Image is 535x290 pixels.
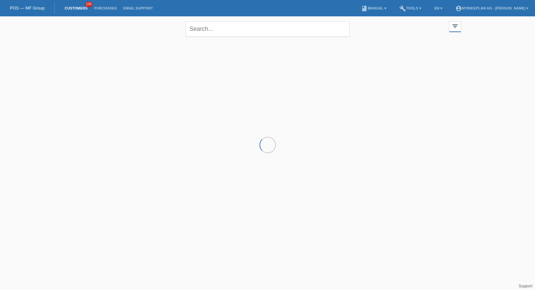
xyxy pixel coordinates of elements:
a: buildTools ▾ [396,6,425,10]
i: book [361,5,368,12]
i: build [399,5,406,12]
a: Customers [61,6,91,10]
span: 100 [85,2,93,7]
a: Support [519,284,532,288]
a: Email Support [120,6,156,10]
i: account_circle [455,5,462,12]
a: POS — MF Group [10,6,45,10]
input: Search... [186,21,350,37]
a: Purchases [91,6,120,10]
a: account_circleMybikeplan AG - [PERSON_NAME] ▾ [452,6,532,10]
i: filter_list [451,23,459,30]
a: EN ▾ [431,6,446,10]
a: bookManual ▾ [358,6,390,10]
